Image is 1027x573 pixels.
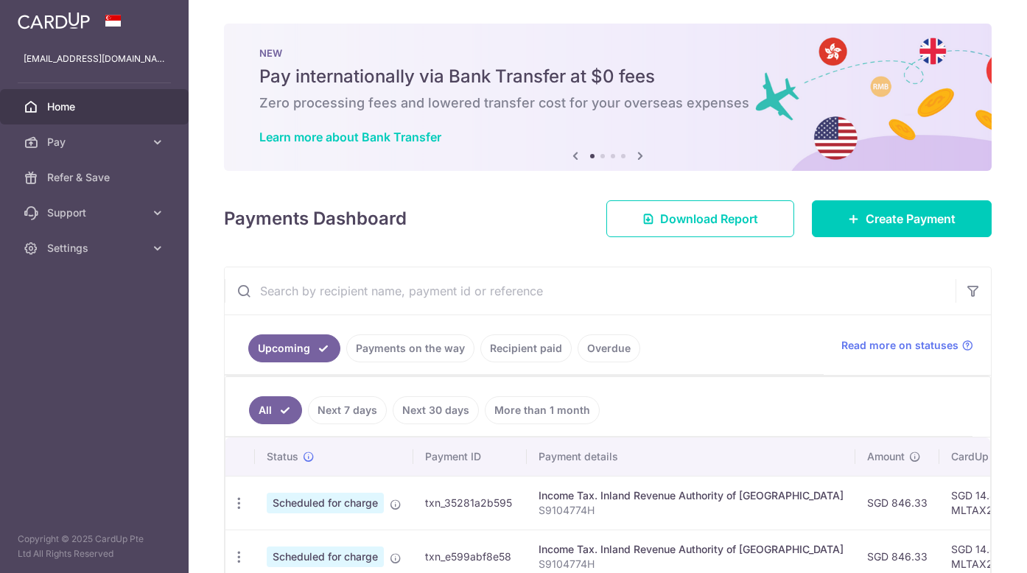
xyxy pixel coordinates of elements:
h5: Pay internationally via Bank Transfer at $0 fees [259,65,956,88]
th: Payment details [527,437,855,476]
h4: Payments Dashboard [224,205,407,232]
span: Amount [867,449,905,464]
span: CardUp fee [951,449,1007,464]
span: Refer & Save [47,170,144,185]
a: Recipient paid [480,334,572,362]
span: Download Report [660,210,758,228]
h6: Zero processing fees and lowered transfer cost for your overseas expenses [259,94,956,112]
div: Income Tax. Inland Revenue Authority of [GEOGRAPHIC_DATA] [539,488,844,503]
span: Pay [47,135,144,150]
span: Read more on statuses [841,338,958,353]
a: Read more on statuses [841,338,973,353]
a: Next 7 days [308,396,387,424]
p: S9104774H [539,503,844,518]
th: Payment ID [413,437,527,476]
a: More than 1 month [485,396,600,424]
span: Settings [47,241,144,256]
span: Home [47,99,144,114]
a: Learn more about Bank Transfer [259,130,441,144]
img: Bank transfer banner [224,24,992,171]
a: Upcoming [248,334,340,362]
span: Create Payment [866,210,956,228]
a: All [249,396,302,424]
span: Support [47,205,144,220]
p: [EMAIL_ADDRESS][DOMAIN_NAME] [24,52,165,66]
div: Income Tax. Inland Revenue Authority of [GEOGRAPHIC_DATA] [539,542,844,557]
a: Payments on the way [346,334,474,362]
p: S9104774H [539,557,844,572]
span: Scheduled for charge [267,546,384,567]
td: SGD 846.33 [855,476,939,530]
input: Search by recipient name, payment id or reference [225,267,956,314]
span: Status [267,449,298,464]
p: NEW [259,47,956,59]
a: Download Report [606,200,794,237]
a: Create Payment [812,200,992,237]
a: Next 30 days [393,396,479,424]
td: txn_35281a2b595 [413,476,527,530]
span: Scheduled for charge [267,493,384,513]
a: Overdue [578,334,640,362]
img: CardUp [18,12,90,29]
